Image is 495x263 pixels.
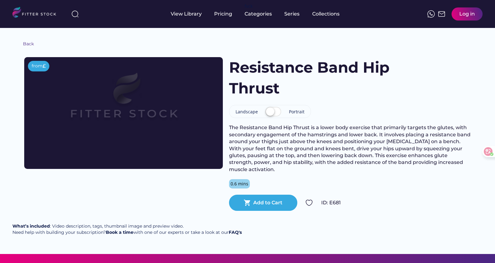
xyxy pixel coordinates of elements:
[289,109,304,115] div: Portrait
[427,10,435,18] img: meteor-icons_whatsapp%20%281%29.svg
[12,7,61,20] img: LOGO.svg
[321,199,471,206] div: ID: E681
[12,40,20,48] img: yH5BAEAAAAALAAAAAABAAEAAAIBRAA7
[12,223,242,235] div: : Video description, tags, thumbnail image and preview video. Need help with building your subscr...
[253,199,282,206] div: Add to Cart
[44,57,203,147] img: Frame%2079%20%281%29.svg
[171,11,202,17] div: View Library
[284,11,300,17] div: Series
[438,10,445,18] img: Frame%2051.svg
[312,11,340,17] div: Collections
[229,57,411,99] h1: Resistance Band Hip Thrust
[459,11,475,17] div: Log in
[229,124,471,173] div: The Resistance Band Hip Thrust is a lower body exercise that primarily targets the glutes, with s...
[43,63,46,70] div: £
[71,10,79,18] img: search-normal%203.svg
[229,229,242,235] a: FAQ's
[245,11,272,17] div: Categories
[231,181,248,187] div: 0.6 mins
[305,199,313,206] img: Group%201000002324.svg
[23,41,34,47] div: Back
[214,11,232,17] div: Pricing
[244,199,251,206] button: shopping_cart
[12,223,50,229] strong: What’s included
[245,3,253,9] div: fvck
[236,109,258,115] div: Landscape
[106,229,133,235] a: Book a time
[32,63,43,69] div: from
